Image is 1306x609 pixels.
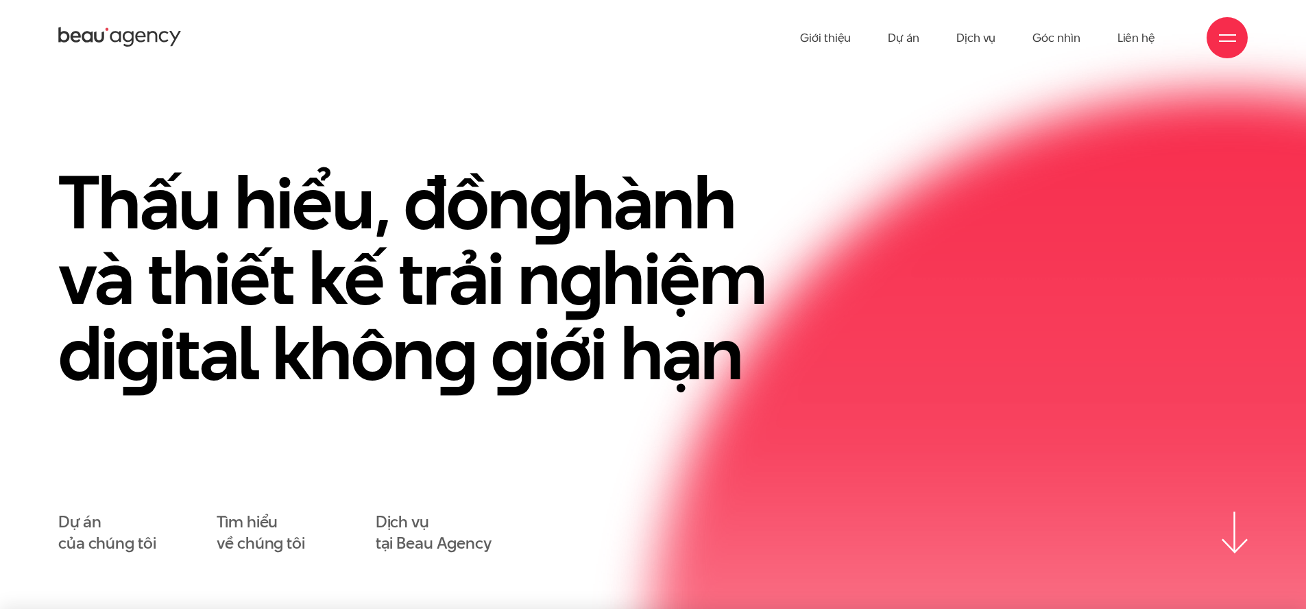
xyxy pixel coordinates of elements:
en: g [434,302,476,405]
en: g [559,226,602,329]
h1: Thấu hiểu, đồn hành và thiết kế trải n hiệm di ital khôn iới hạn [58,165,812,391]
a: Dịch vụtại Beau Agency [376,512,492,554]
a: Tìm hiểuvề chúng tôi [217,512,305,554]
en: g [117,302,159,405]
en: g [529,151,572,254]
a: Dự áncủa chúng tôi [58,512,156,554]
en: g [491,302,533,405]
